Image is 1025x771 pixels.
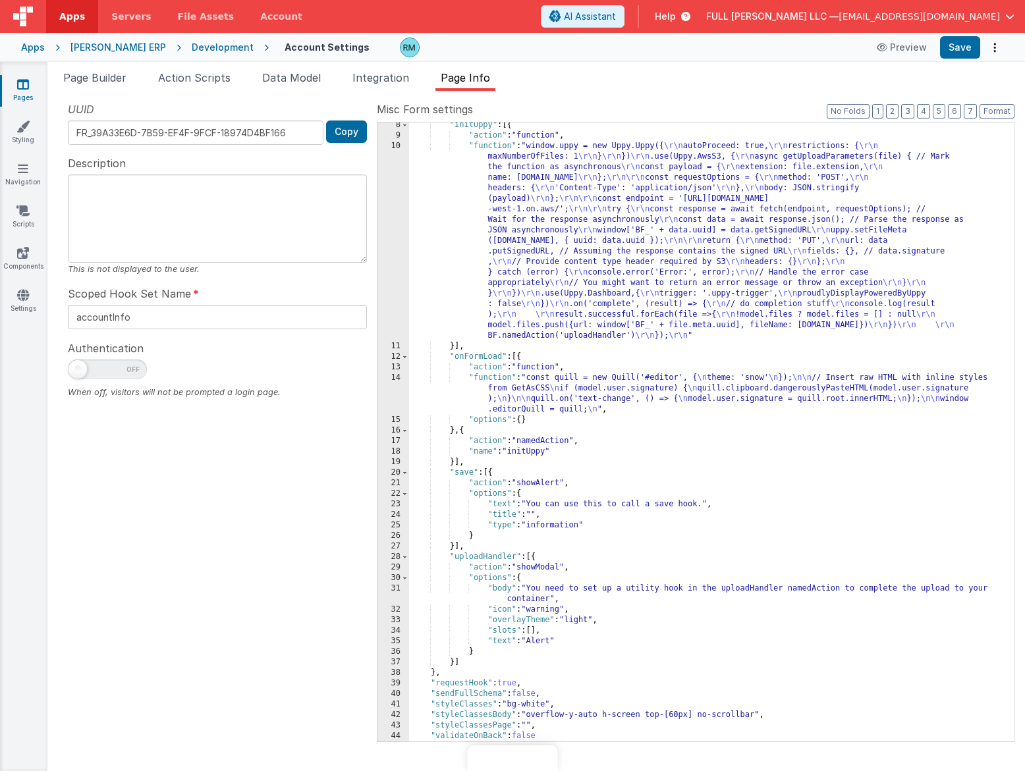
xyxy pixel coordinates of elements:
[377,425,409,436] div: 16
[377,457,409,467] div: 19
[564,10,616,23] span: AI Assistant
[377,341,409,352] div: 11
[948,104,961,119] button: 6
[59,10,85,23] span: Apps
[21,41,45,54] div: Apps
[655,10,676,23] span: Help
[377,562,409,573] div: 29
[377,583,409,604] div: 31
[377,615,409,625] div: 33
[68,101,94,117] span: UUID
[377,710,409,720] div: 42
[178,10,235,23] span: File Assets
[917,104,930,119] button: 4
[377,489,409,499] div: 22
[158,71,231,84] span: Action Scripts
[377,689,409,699] div: 40
[377,352,409,362] div: 12
[377,573,409,583] div: 30
[706,10,839,23] span: FULL [PERSON_NAME] LLC —
[901,104,914,119] button: 3
[377,720,409,731] div: 43
[68,340,144,356] span: Authentication
[377,130,409,141] div: 9
[111,10,151,23] span: Servers
[401,38,419,57] img: b13c88abc1fc393ceceb84a58fc04ef4
[63,71,126,84] span: Page Builder
[985,38,1004,57] button: Options
[377,478,409,489] div: 21
[377,604,409,615] div: 32
[68,155,126,171] span: Description
[68,263,367,275] div: This is not displayed to the user.
[377,141,409,341] div: 10
[377,120,409,130] div: 8
[377,362,409,373] div: 13
[377,678,409,689] div: 39
[377,415,409,425] div: 15
[68,386,367,398] div: When off, visitors will not be prompted a login page.
[377,520,409,531] div: 25
[285,42,370,52] h4: Account Settings
[377,446,409,457] div: 18
[377,436,409,446] div: 17
[352,71,409,84] span: Integration
[192,41,254,54] div: Development
[980,104,1014,119] button: Format
[377,636,409,647] div: 35
[541,5,624,28] button: AI Assistant
[377,373,409,415] div: 14
[441,71,490,84] span: Page Info
[964,104,977,119] button: 7
[706,10,1014,23] button: FULL [PERSON_NAME] LLC — [EMAIL_ADDRESS][DOMAIN_NAME]
[262,71,321,84] span: Data Model
[839,10,1000,23] span: [EMAIL_ADDRESS][DOMAIN_NAME]
[377,699,409,710] div: 41
[377,510,409,520] div: 24
[827,104,870,119] button: No Folds
[377,531,409,541] div: 26
[872,104,883,119] button: 1
[68,286,191,302] span: Scoped Hook Set Name
[377,467,409,478] div: 20
[377,668,409,678] div: 38
[326,120,367,143] button: Copy
[377,541,409,552] div: 27
[377,101,473,117] span: Misc Form settings
[869,37,935,58] button: Preview
[377,731,409,741] div: 44
[377,552,409,562] div: 28
[933,104,945,119] button: 5
[377,499,409,510] div: 23
[377,657,409,668] div: 37
[377,625,409,636] div: 34
[940,36,980,59] button: Save
[886,104,899,119] button: 2
[377,647,409,657] div: 36
[70,41,166,54] div: [PERSON_NAME] ERP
